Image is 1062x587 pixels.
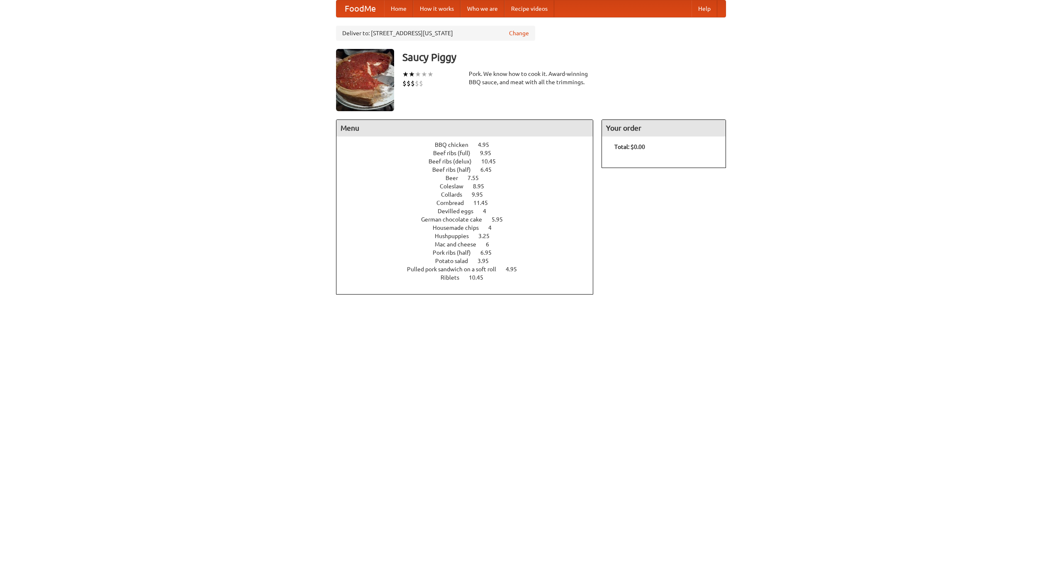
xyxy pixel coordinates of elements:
span: Coleslaw [440,183,472,190]
li: $ [407,79,411,88]
span: Beer [446,175,466,181]
span: 8.95 [473,183,492,190]
a: Who we are [460,0,504,17]
h3: Saucy Piggy [402,49,726,66]
div: Deliver to: [STREET_ADDRESS][US_STATE] [336,26,535,41]
span: Pulled pork sandwich on a soft roll [407,266,504,273]
span: 4 [483,208,494,214]
li: ★ [421,70,427,79]
a: Coleslaw 8.95 [440,183,499,190]
li: ★ [402,70,409,79]
span: Cornbread [436,200,472,206]
li: $ [402,79,407,88]
span: 10.45 [481,158,504,165]
span: Beef ribs (half) [432,166,479,173]
span: 4.95 [506,266,525,273]
img: angular.jpg [336,49,394,111]
a: Change [509,29,529,37]
span: 7.55 [468,175,487,181]
span: Potato salad [435,258,476,264]
span: 5.95 [492,216,511,223]
span: Collards [441,191,470,198]
span: Hushpuppies [435,233,477,239]
a: BBQ chicken 4.95 [435,141,504,148]
span: Mac and cheese [435,241,485,248]
a: Home [384,0,413,17]
span: 4.95 [478,141,497,148]
span: Devilled eggs [438,208,482,214]
div: Pork. We know how to cook it. Award-winning BBQ sauce, and meat with all the trimmings. [469,70,593,86]
span: Pork ribs (half) [433,249,479,256]
span: Housemade chips [433,224,487,231]
a: How it works [413,0,460,17]
b: Total: $0.00 [614,144,645,150]
a: Riblets 10.45 [441,274,499,281]
span: BBQ chicken [435,141,477,148]
a: Recipe videos [504,0,554,17]
li: $ [419,79,423,88]
a: German chocolate cake 5.95 [421,216,518,223]
span: Riblets [441,274,468,281]
a: Hushpuppies 3.25 [435,233,505,239]
span: 11.45 [473,200,496,206]
span: 9.95 [472,191,491,198]
li: ★ [409,70,415,79]
li: $ [415,79,419,88]
a: Housemade chips 4 [433,224,507,231]
span: 9.95 [480,150,499,156]
a: Help [692,0,717,17]
span: 4 [488,224,500,231]
span: 6.45 [480,166,500,173]
a: Beef ribs (half) 6.45 [432,166,507,173]
a: Potato salad 3.95 [435,258,504,264]
a: FoodMe [336,0,384,17]
span: Beef ribs (delux) [429,158,480,165]
span: 3.25 [478,233,498,239]
a: Mac and cheese 6 [435,241,504,248]
span: German chocolate cake [421,216,490,223]
li: ★ [415,70,421,79]
span: 6.95 [480,249,500,256]
a: Beef ribs (delux) 10.45 [429,158,511,165]
a: Pork ribs (half) 6.95 [433,249,507,256]
a: Devilled eggs 4 [438,208,502,214]
h4: Menu [336,120,593,136]
li: ★ [427,70,434,79]
span: 6 [486,241,497,248]
span: Beef ribs (full) [433,150,479,156]
a: Pulled pork sandwich on a soft roll 4.95 [407,266,532,273]
span: 10.45 [469,274,492,281]
li: $ [411,79,415,88]
a: Beer 7.55 [446,175,494,181]
a: Cornbread 11.45 [436,200,503,206]
a: Collards 9.95 [441,191,498,198]
a: Beef ribs (full) 9.95 [433,150,507,156]
span: 3.95 [477,258,497,264]
h4: Your order [602,120,726,136]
